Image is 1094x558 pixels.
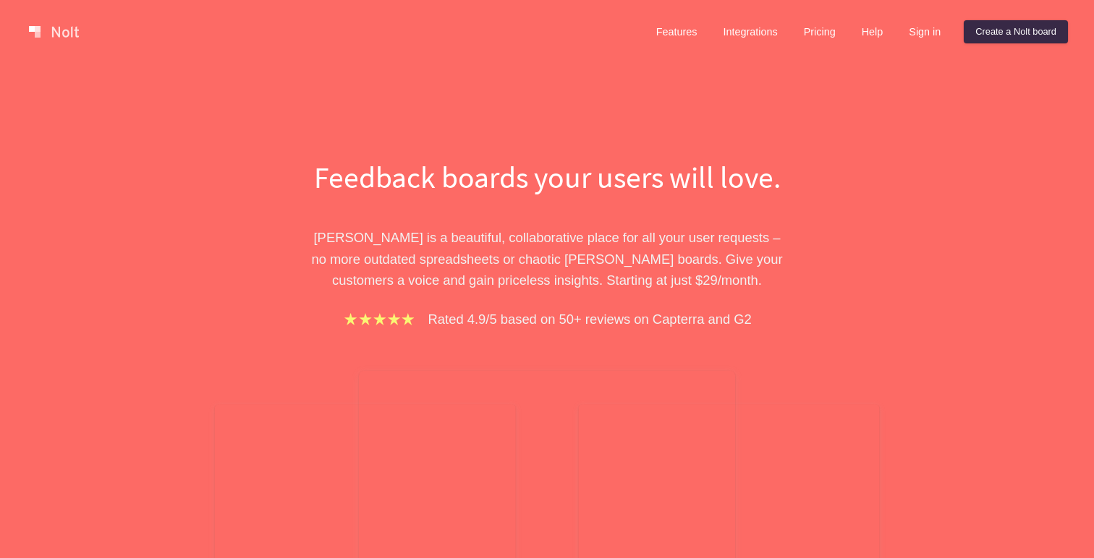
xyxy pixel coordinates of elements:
a: Integrations [711,20,789,43]
h1: Feedback boards your users will love. [297,156,797,198]
img: stars.b067e34983.png [342,311,416,327]
a: Features [645,20,709,43]
p: Rated 4.9/5 based on 50+ reviews on Capterra and G2 [428,309,752,330]
a: Sign in [897,20,952,43]
a: Pricing [792,20,847,43]
a: Create a Nolt board [964,20,1068,43]
p: [PERSON_NAME] is a beautiful, collaborative place for all your user requests – no more outdated s... [297,227,797,291]
a: Help [850,20,895,43]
